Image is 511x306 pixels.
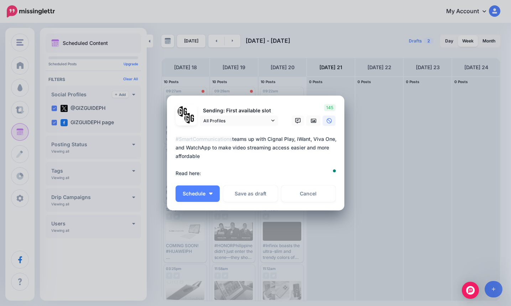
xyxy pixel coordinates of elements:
img: 353459792_649996473822713_4483302954317148903_n-bsa138318.png [178,106,188,117]
div: teams up with Cignal Play, iWant, Viva One, and WatchApp to make video streaming access easier an... [176,135,339,178]
span: 145 [324,104,335,111]
img: JT5sWCfR-79925.png [184,113,195,123]
button: Schedule [176,185,220,202]
span: Schedule [183,191,205,196]
button: Save as draft [223,185,278,202]
textarea: To enrich screen reader interactions, please activate Accessibility in Grammarly extension settings [176,135,339,178]
p: Sending: First available slot [200,107,278,115]
div: Open Intercom Messenger [462,282,479,299]
a: All Profiles [200,116,278,126]
mark: #SmartCommunications [176,136,232,142]
span: All Profiles [203,117,270,124]
a: Cancel [281,185,336,202]
img: arrow-down-white.png [209,193,213,195]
